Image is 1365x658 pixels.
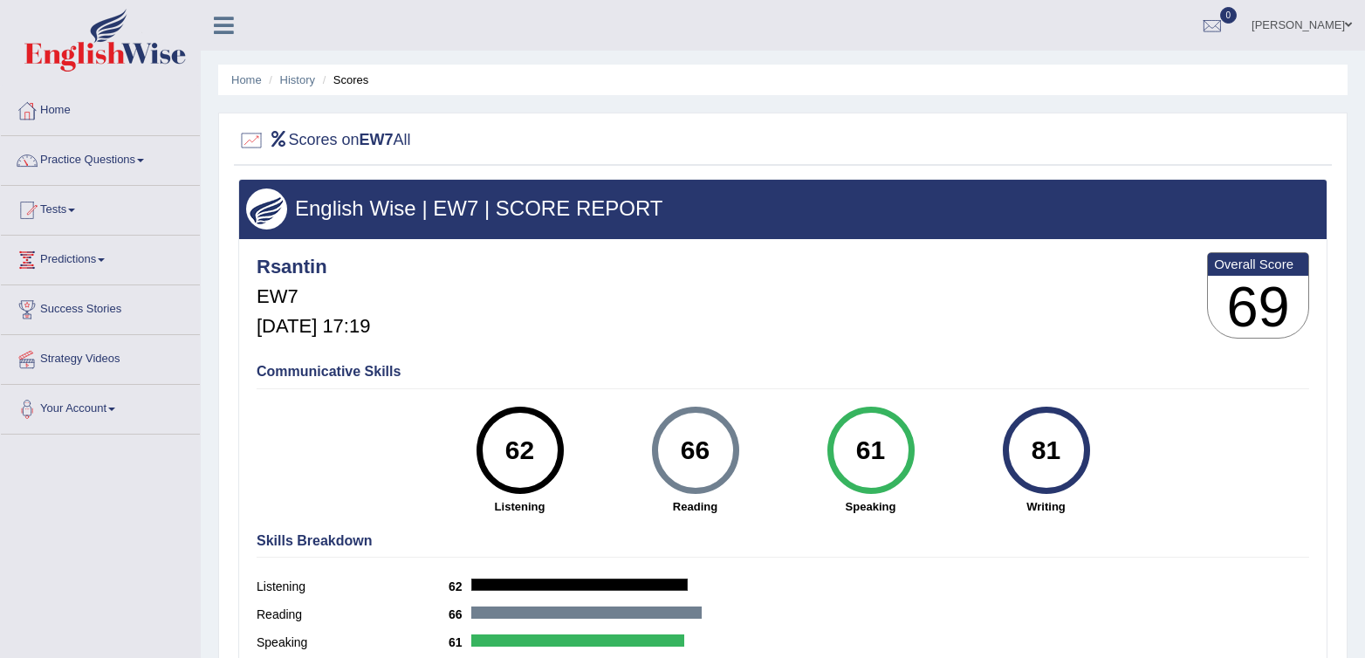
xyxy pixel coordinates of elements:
[1,186,200,230] a: Tests
[1,136,200,180] a: Practice Questions
[1,385,200,428] a: Your Account
[280,73,315,86] a: History
[257,634,449,652] label: Speaking
[616,498,774,515] strong: Reading
[1208,276,1308,339] h3: 69
[449,579,471,593] b: 62
[1,335,200,379] a: Strategy Videos
[257,606,449,624] label: Reading
[257,364,1309,380] h4: Communicative Skills
[839,414,902,487] div: 61
[246,188,287,230] img: wings.png
[488,414,552,487] div: 62
[257,286,370,307] h5: EW7
[1214,257,1302,271] b: Overall Score
[360,131,394,148] b: EW7
[1220,7,1238,24] span: 0
[257,533,1309,549] h4: Skills Breakdown
[449,607,471,621] b: 66
[1014,414,1078,487] div: 81
[257,257,370,278] h4: Rsantin
[792,498,950,515] strong: Speaking
[246,197,1320,220] h3: English Wise | EW7 | SCORE REPORT
[231,73,262,86] a: Home
[663,414,727,487] div: 66
[441,498,599,515] strong: Listening
[238,127,411,154] h2: Scores on All
[319,72,369,88] li: Scores
[449,635,471,649] b: 61
[1,86,200,130] a: Home
[257,316,370,337] h5: [DATE] 17:19
[967,498,1125,515] strong: Writing
[257,578,449,596] label: Listening
[1,285,200,329] a: Success Stories
[1,236,200,279] a: Predictions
